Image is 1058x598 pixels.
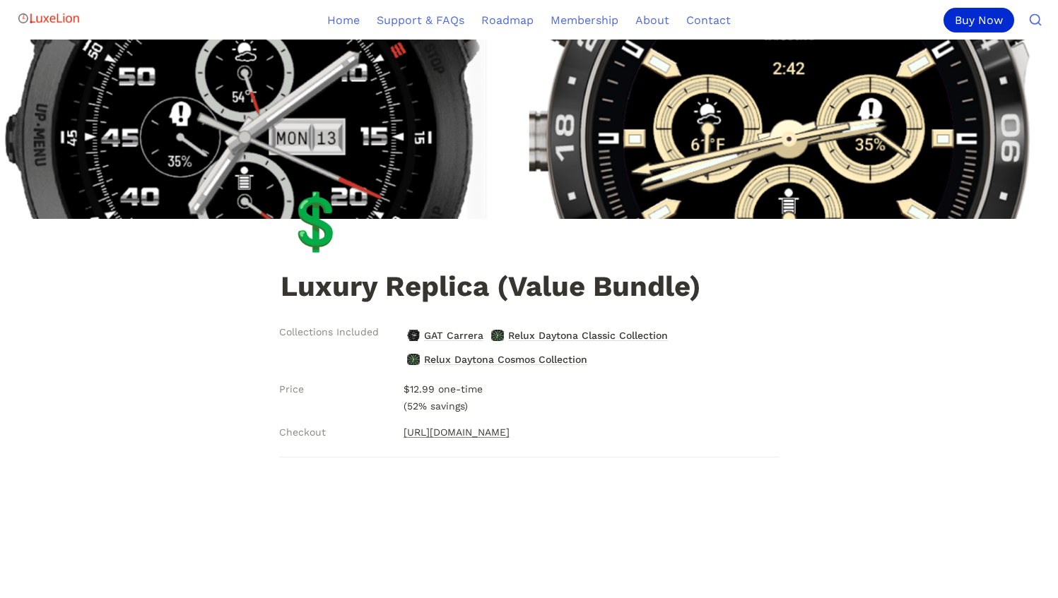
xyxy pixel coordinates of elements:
[944,8,1020,32] a: Buy Now
[279,271,780,305] h1: Luxury Replica (Value Bundle)
[423,350,589,369] span: Relux Daytona Cosmos Collection
[488,324,672,347] a: Relux Daytona Classic CollectionRelux Daytona Classic Collection
[407,354,420,365] img: Relux Daytona Cosmos Collection
[279,382,304,397] span: Price
[507,326,669,345] span: Relux Daytona Classic Collection
[423,326,485,345] span: GAT Carrera
[404,348,592,371] a: Relux Daytona Cosmos CollectionRelux Daytona Cosmos Collection
[404,324,488,347] a: GAT CarreraGAT Carrera
[491,330,504,341] img: Relux Daytona Classic Collection
[279,425,326,440] span: Checkout
[944,8,1014,32] div: Buy Now
[404,424,510,441] a: [URL][DOMAIN_NAME]
[17,4,81,32] img: Logo
[279,325,379,340] span: Collections Included
[281,194,350,249] div: 💲
[407,330,420,341] img: GAT Carrera
[398,376,780,419] p: $12.99 one-time (52% savings)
